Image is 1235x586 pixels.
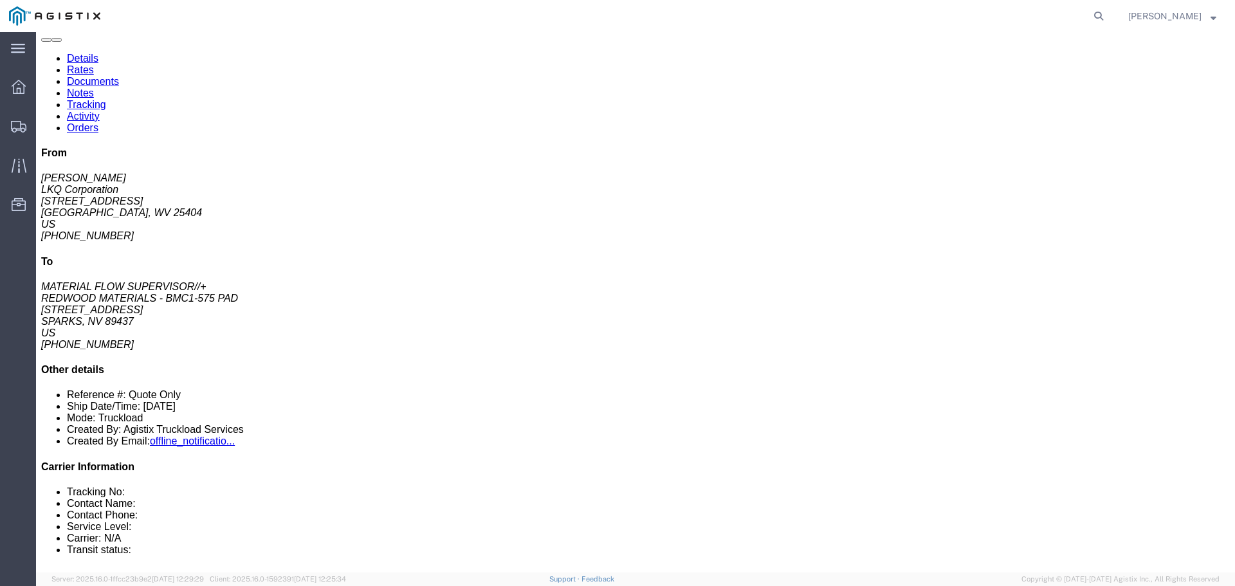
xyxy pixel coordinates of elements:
img: logo [9,6,100,26]
span: [DATE] 12:29:29 [152,575,204,583]
iframe: FS Legacy Container [36,32,1235,572]
span: Client: 2025.16.0-1592391 [210,575,346,583]
span: [DATE] 12:25:34 [294,575,346,583]
span: Copyright © [DATE]-[DATE] Agistix Inc., All Rights Reserved [1021,574,1220,585]
span: Alexander Baetens [1128,9,1202,23]
button: [PERSON_NAME] [1128,8,1217,24]
a: Feedback [581,575,614,583]
a: Support [549,575,581,583]
span: Server: 2025.16.0-1ffcc23b9e2 [51,575,204,583]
